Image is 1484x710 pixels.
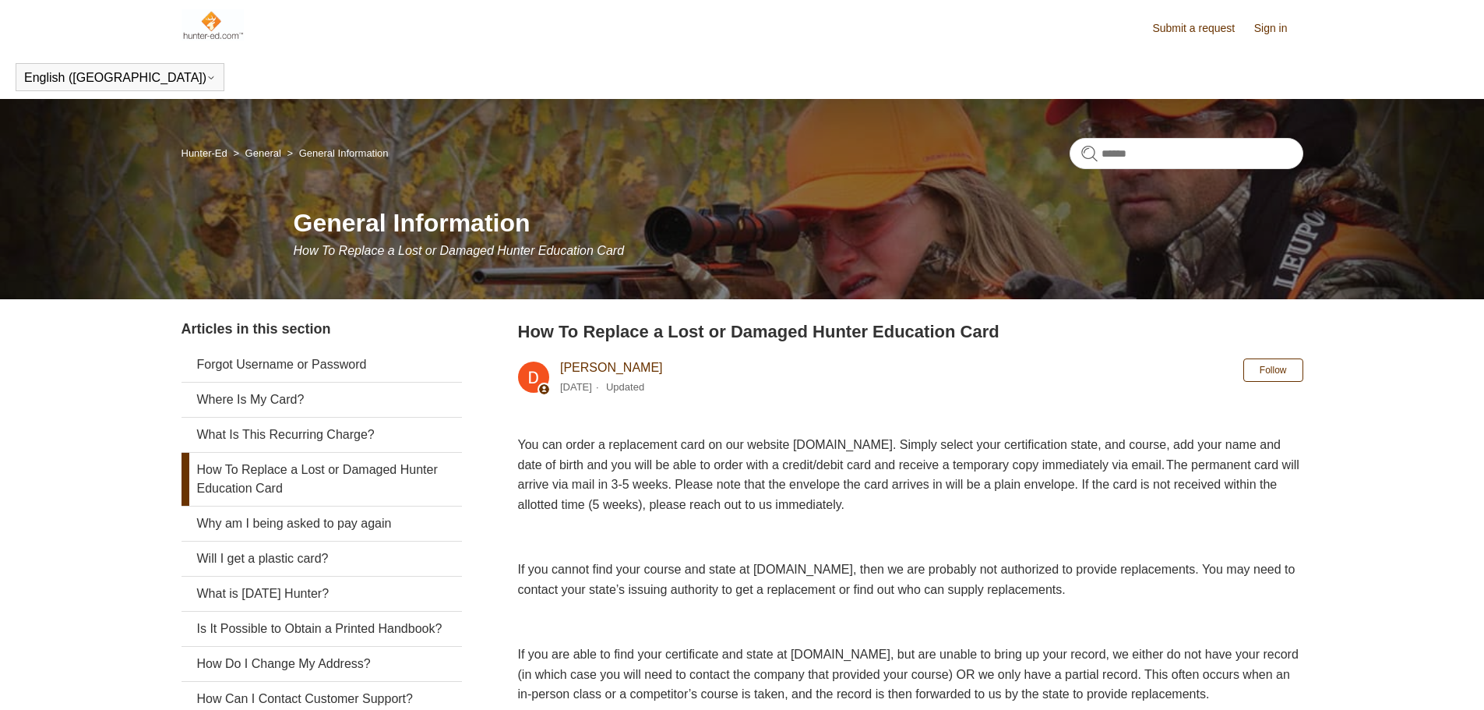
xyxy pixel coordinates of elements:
[560,381,592,393] time: 03/04/2024, 08:49
[1070,138,1303,169] input: Search
[182,542,462,576] a: Will I get a plastic card?
[182,321,331,337] span: Articles in this section
[1152,20,1250,37] a: Submit a request
[182,453,462,506] a: How To Replace a Lost or Damaged Hunter Education Card
[518,438,1299,511] span: You can order a replacement card on our website [DOMAIN_NAME]. Simply select your certification s...
[182,147,227,159] a: Hunter-Ed
[518,319,1303,344] h2: How To Replace a Lost or Damaged Hunter Education Card
[182,507,462,541] a: Why am I being asked to pay again
[294,244,625,257] span: How To Replace a Lost or Damaged Hunter Education Card
[24,71,216,85] button: English ([GEOGRAPHIC_DATA])
[182,612,462,646] a: Is It Possible to Obtain a Printed Handbook?
[230,147,284,159] li: General
[1243,359,1303,382] button: Follow Article
[182,647,462,681] a: How Do I Change My Address?
[1254,20,1303,37] a: Sign in
[606,381,644,393] li: Updated
[182,418,462,452] a: What Is This Recurring Charge?
[299,147,389,159] a: General Information
[284,147,388,159] li: General Information
[294,204,1303,242] h1: General Information
[182,577,462,611] a: What is [DATE] Hunter?
[245,147,281,159] a: General
[182,383,462,417] a: Where Is My Card?
[182,9,245,41] img: Hunter-Ed Help Center home page
[518,563,1295,596] span: If you cannot find your course and state at [DOMAIN_NAME], then we are probably not authorized to...
[518,648,1299,701] span: If you are able to find your certificate and state at [DOMAIN_NAME], but are unable to bring up y...
[182,348,462,382] a: Forgot Username or Password
[182,147,231,159] li: Hunter-Ed
[560,361,663,374] a: [PERSON_NAME]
